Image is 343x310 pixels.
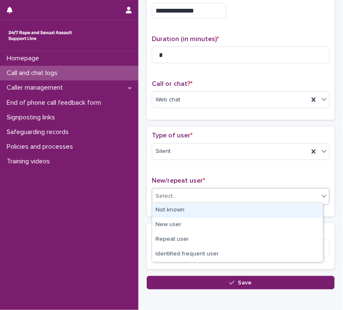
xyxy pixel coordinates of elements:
p: Training videos [3,158,57,165]
div: New user [152,218,323,232]
p: Homepage [3,54,46,62]
span: New/repeat user [152,177,205,184]
div: Not known [152,203,323,218]
div: Identified frequent user [152,247,323,262]
span: Save [238,280,252,286]
span: Call or chat? [152,80,192,87]
p: Policies and processes [3,143,80,151]
div: Repeat user [152,232,323,247]
p: Signposting links [3,114,62,121]
button: Save [147,276,335,289]
div: Select... [156,192,177,201]
img: rhQMoQhaT3yELyF149Cw [7,27,74,44]
span: Duration (in minutes) [152,36,219,42]
span: Type of user [152,132,192,139]
p: Call and chat logs [3,69,64,77]
span: Silent [156,147,171,156]
span: Web chat [156,96,180,104]
p: Safeguarding records [3,128,75,136]
p: Caller management [3,84,70,92]
p: End of phone call feedback form [3,99,108,107]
